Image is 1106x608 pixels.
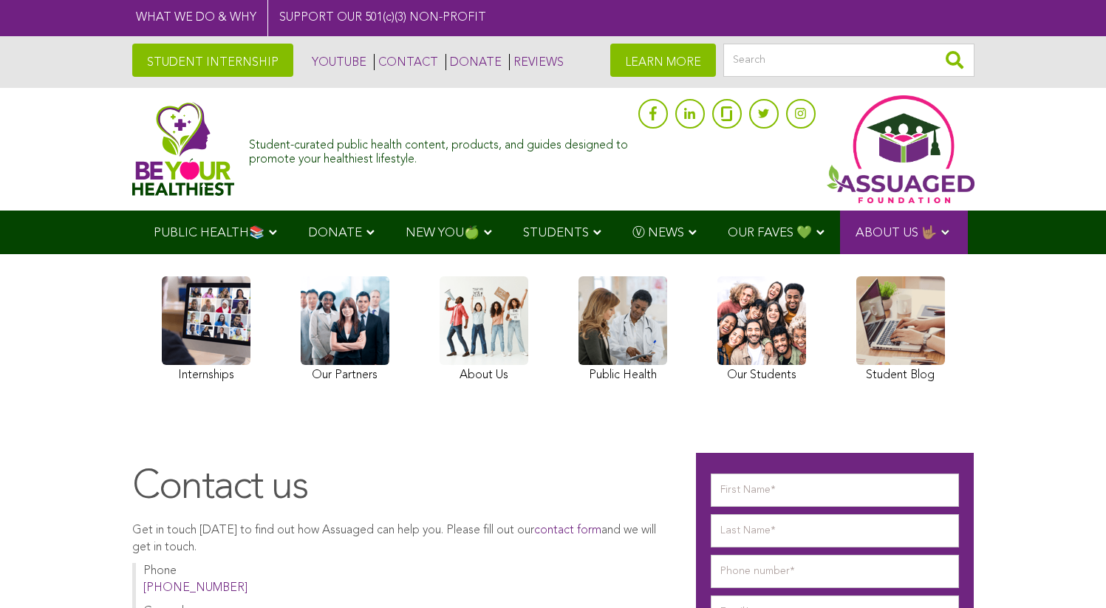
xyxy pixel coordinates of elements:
[308,227,362,239] span: DONATE
[308,54,366,70] a: YOUTUBE
[610,44,716,77] a: LEARN MORE
[143,563,667,596] p: Phone
[132,522,667,556] p: Get in touch [DATE] to find out how Assuaged can help you. Please fill out our and we will get in...
[374,54,438,70] a: CONTACT
[534,525,601,536] a: contact form
[711,474,959,507] input: First Name*
[406,227,479,239] span: NEW YOU🍏
[711,514,959,547] input: Last Name*
[154,227,264,239] span: PUBLIC HEALTH📚
[728,227,812,239] span: OUR FAVES 💚
[143,582,248,594] a: [PHONE_NUMBER]
[132,211,974,254] div: Navigation Menu
[723,44,974,77] input: Search
[446,54,502,70] a: DONATE
[132,102,235,196] img: Assuaged
[132,44,293,77] a: STUDENT INTERNSHIP
[856,227,937,239] span: ABOUT US 🤟🏽
[827,95,974,203] img: Assuaged App
[132,464,667,512] h1: Contact us
[509,54,564,70] a: REVIEWS
[523,227,589,239] span: STUDENTS
[249,131,630,167] div: Student-curated public health content, products, and guides designed to promote your healthiest l...
[711,555,959,588] input: Phone number*
[721,106,731,121] img: glassdoor
[632,227,684,239] span: Ⓥ NEWS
